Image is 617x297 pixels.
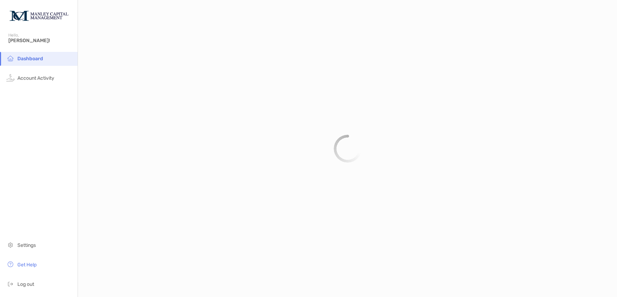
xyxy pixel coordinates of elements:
span: Log out [17,281,34,287]
span: [PERSON_NAME]! [8,38,73,44]
img: activity icon [6,73,15,82]
img: household icon [6,54,15,62]
span: Dashboard [17,56,43,62]
span: Settings [17,242,36,248]
img: get-help icon [6,260,15,268]
img: logout icon [6,280,15,288]
img: Zoe Logo [8,3,69,28]
span: Get Help [17,262,37,268]
img: settings icon [6,241,15,249]
span: Account Activity [17,75,54,81]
